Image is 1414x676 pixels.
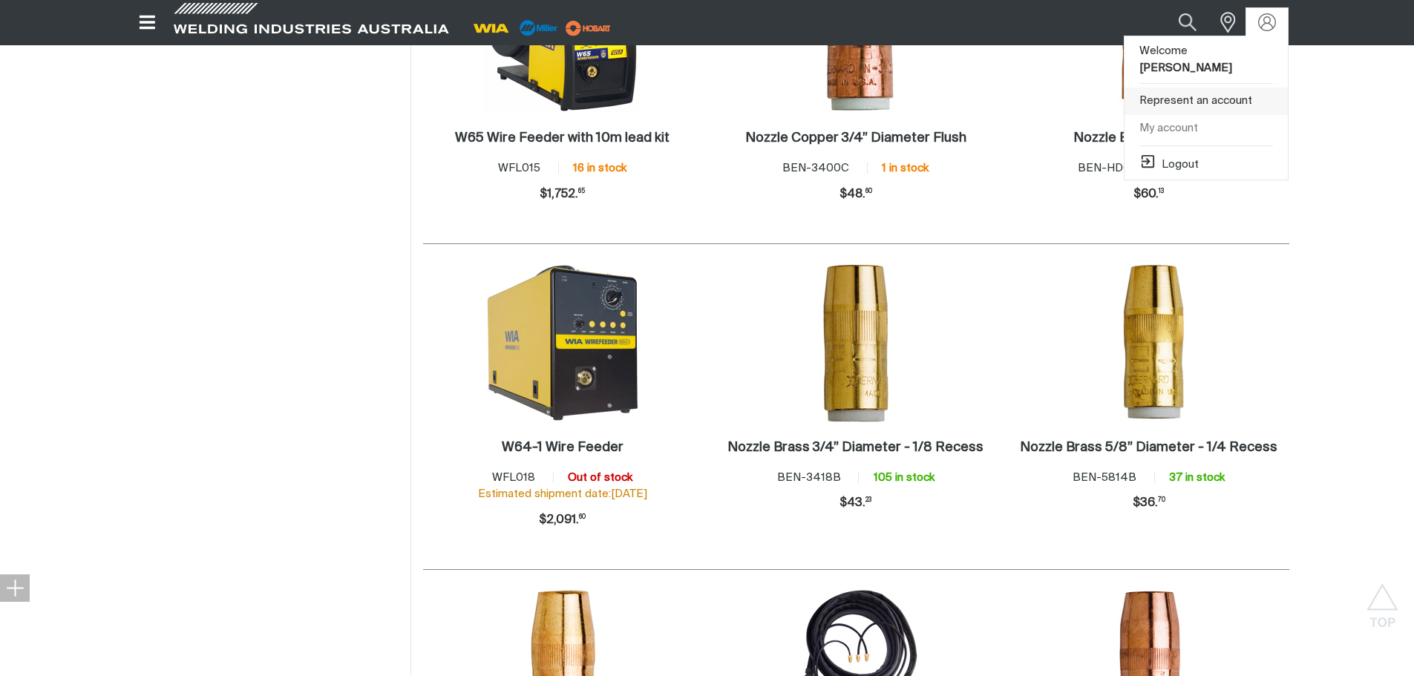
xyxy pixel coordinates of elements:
span: $60. [1133,180,1164,209]
span: Estimated shipment date: [DATE] [478,488,647,499]
a: My account [1125,115,1288,142]
h2: Nozzle Brass 5/8” Diameter - 1/4 Recess [1020,441,1277,454]
h2: W64-1 Wire Feeder [502,441,623,454]
span: 105 in stock [874,472,935,483]
span: BEN-3400C [782,163,849,174]
sup: 60 [865,188,872,194]
div: Price [839,488,871,518]
button: Logout [1139,153,1199,171]
img: Nozzle Brass 5/8” Diameter - 1/4 Recess [1070,263,1228,422]
span: Welcome [1139,45,1232,73]
a: Nozzle Brass 5/8” Diameter - 1/4 Recess [1020,439,1277,456]
button: Scroll to top [1366,583,1399,617]
a: Represent an account [1125,88,1288,115]
input: Product name or item number... [1143,6,1212,39]
a: Nozzle Brass 3/4” Diameter - 1/8 Recess [727,439,983,456]
div: Price [1133,488,1165,518]
h2: Nozzle Brass 3/4” Diameter - 1/8 Recess [727,441,983,454]
span: $48. [839,180,872,209]
a: W65 Wire Feeder with 10m lead kit [455,130,670,147]
sup: 60 [579,514,586,520]
a: Nozzle Body Heavy Duty [1073,130,1224,147]
span: $2,091. [539,505,586,535]
span: $43. [839,488,871,518]
div: Price [539,505,586,535]
button: Search products [1162,6,1213,39]
h2: Nozzle Body Heavy Duty [1073,131,1224,145]
span: WFL015 [498,163,540,174]
span: Out of stock [568,472,632,483]
span: 1 in stock [882,163,929,174]
a: W64-1 Wire Feeder [502,439,623,456]
h2: W65 Wire Feeder with 10m lead kit [455,131,670,145]
sup: 65 [578,188,585,194]
span: WFL018 [492,472,535,483]
span: 37 in stock [1169,472,1225,483]
span: 16 in stock [573,163,626,174]
span: BEN-3418B [777,472,841,483]
img: hide socials [6,579,24,597]
div: Price [839,180,872,209]
sup: 70 [1158,497,1165,503]
h2: Nozzle Copper 3/4” Diameter Flush [745,131,966,145]
img: W64-1 Wire Feeder [483,263,642,422]
sup: 23 [865,497,871,503]
div: Price [540,180,585,209]
a: Nozzle Copper 3/4” Diameter Flush [745,130,966,147]
span: $36. [1133,488,1165,518]
span: BEN-5814B [1073,472,1136,483]
sup: 13 [1159,188,1164,194]
b: [PERSON_NAME] [1139,62,1232,73]
div: Price [1133,180,1164,209]
a: miller [561,22,615,33]
img: miller [561,17,615,39]
span: $1,752. [540,180,585,209]
span: BEN-HDC [1078,163,1131,174]
img: Nozzle Brass 3/4” Diameter - 1/8 Recess [776,263,935,422]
